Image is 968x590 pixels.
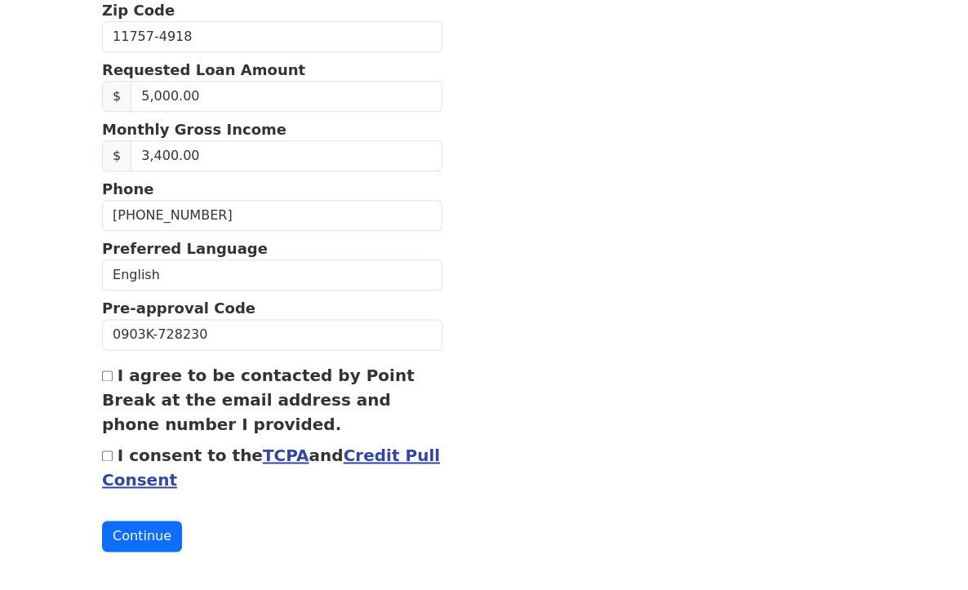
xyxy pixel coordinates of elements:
[102,240,268,257] strong: Preferred Language
[102,61,305,78] strong: Requested Loan Amount
[102,140,131,171] span: $
[102,446,440,490] label: I consent to the and
[102,200,442,231] input: Phone
[102,118,442,140] p: Monthly Gross Income
[102,366,415,434] label: I agree to be contacted by Point Break at the email address and phone number I provided.
[102,2,175,19] strong: Zip Code
[102,319,442,350] input: Pre-approval Code
[102,21,442,52] input: Zip Code
[131,81,442,112] input: Requested Loan Amount
[102,521,182,552] button: Continue
[131,140,442,171] input: Monthly Gross Income
[102,81,131,112] span: $
[102,180,153,197] strong: Phone
[263,446,309,465] a: TCPA
[102,299,255,317] strong: Pre-approval Code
